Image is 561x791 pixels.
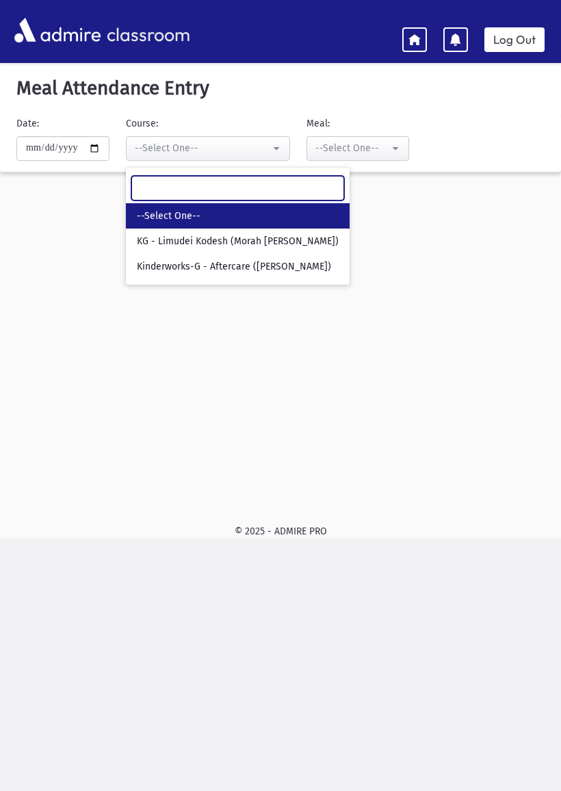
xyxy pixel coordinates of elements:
[104,12,190,49] span: classroom
[11,14,104,46] img: AdmirePro
[16,116,39,131] label: Date:
[137,235,339,248] span: KG - Limudei Kodesh (Morah [PERSON_NAME])
[137,260,331,274] span: Kinderworks-G - Aftercare ([PERSON_NAME])
[135,141,270,155] div: --Select One--
[484,27,545,52] a: Log Out
[131,176,344,200] input: Search
[306,116,330,131] label: Meal:
[315,141,389,155] div: --Select One--
[137,209,200,223] span: --Select One--
[126,116,158,131] label: Course:
[126,136,290,161] button: --Select One--
[306,136,409,161] button: --Select One--
[11,524,550,539] div: © 2025 - ADMIRE PRO
[11,77,550,100] h5: Meal Attendance Entry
